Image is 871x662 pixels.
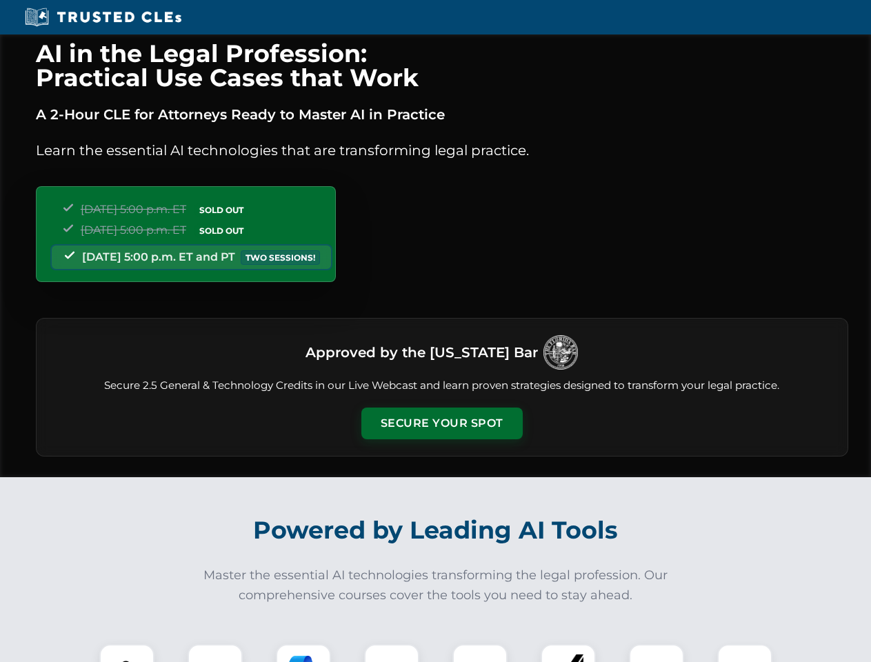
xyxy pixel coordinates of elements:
p: Master the essential AI technologies transforming the legal profession. Our comprehensive courses... [194,565,677,605]
img: Trusted CLEs [21,7,186,28]
p: A 2-Hour CLE for Attorneys Ready to Master AI in Practice [36,103,848,126]
button: Secure Your Spot [361,408,523,439]
img: Logo [543,335,578,370]
p: Secure 2.5 General & Technology Credits in our Live Webcast and learn proven strategies designed ... [53,378,831,394]
span: [DATE] 5:00 p.m. ET [81,223,186,237]
p: Learn the essential AI technologies that are transforming legal practice. [36,139,848,161]
span: [DATE] 5:00 p.m. ET [81,203,186,216]
span: SOLD OUT [194,223,248,238]
h2: Powered by Leading AI Tools [54,506,818,554]
h1: AI in the Legal Profession: Practical Use Cases that Work [36,41,848,90]
span: SOLD OUT [194,203,248,217]
h3: Approved by the [US_STATE] Bar [306,340,538,365]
